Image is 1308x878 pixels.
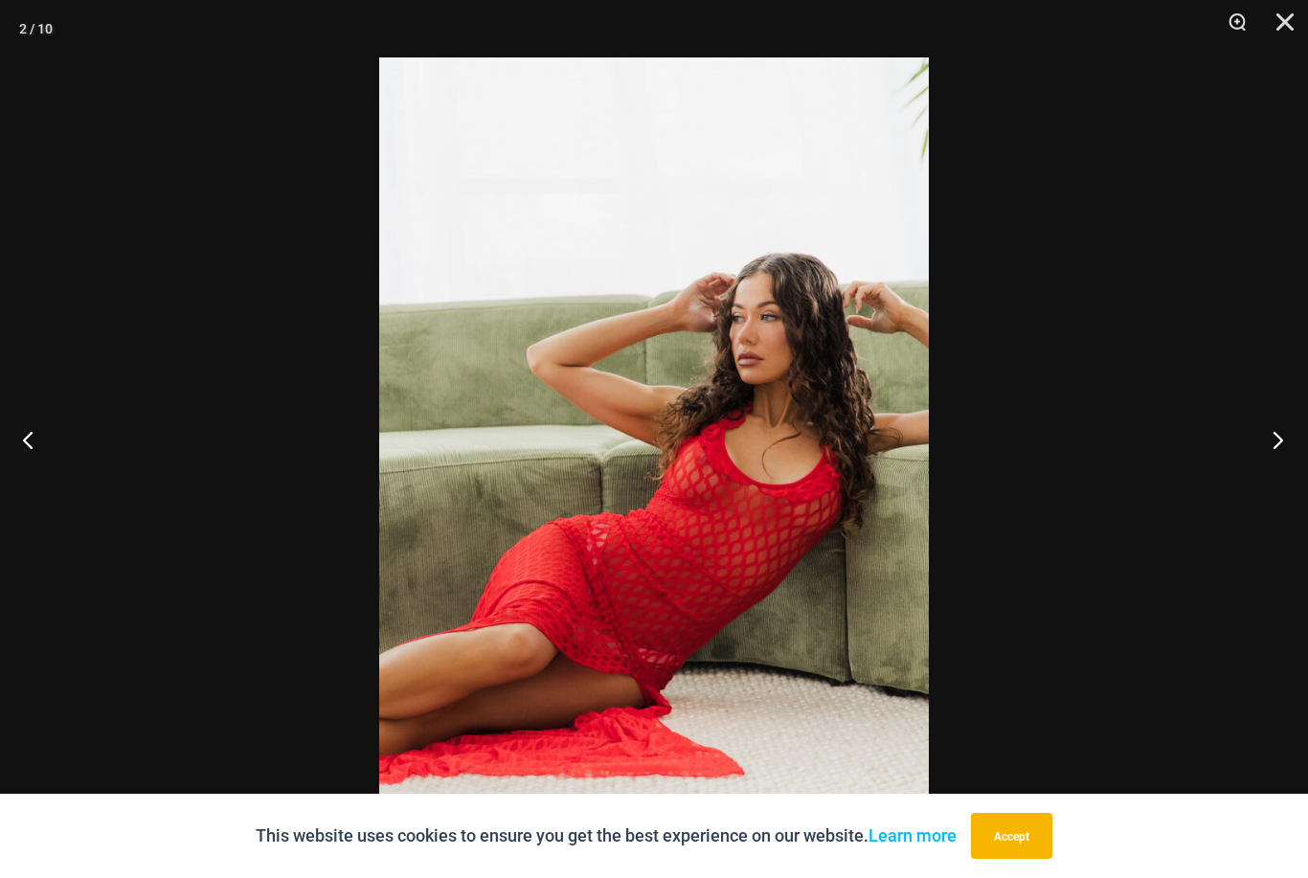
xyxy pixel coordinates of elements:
p: This website uses cookies to ensure you get the best experience on our website. [256,822,957,850]
button: Accept [971,813,1052,859]
a: Learn more [868,825,957,845]
div: 2 / 10 [19,14,53,43]
button: Next [1236,392,1308,487]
